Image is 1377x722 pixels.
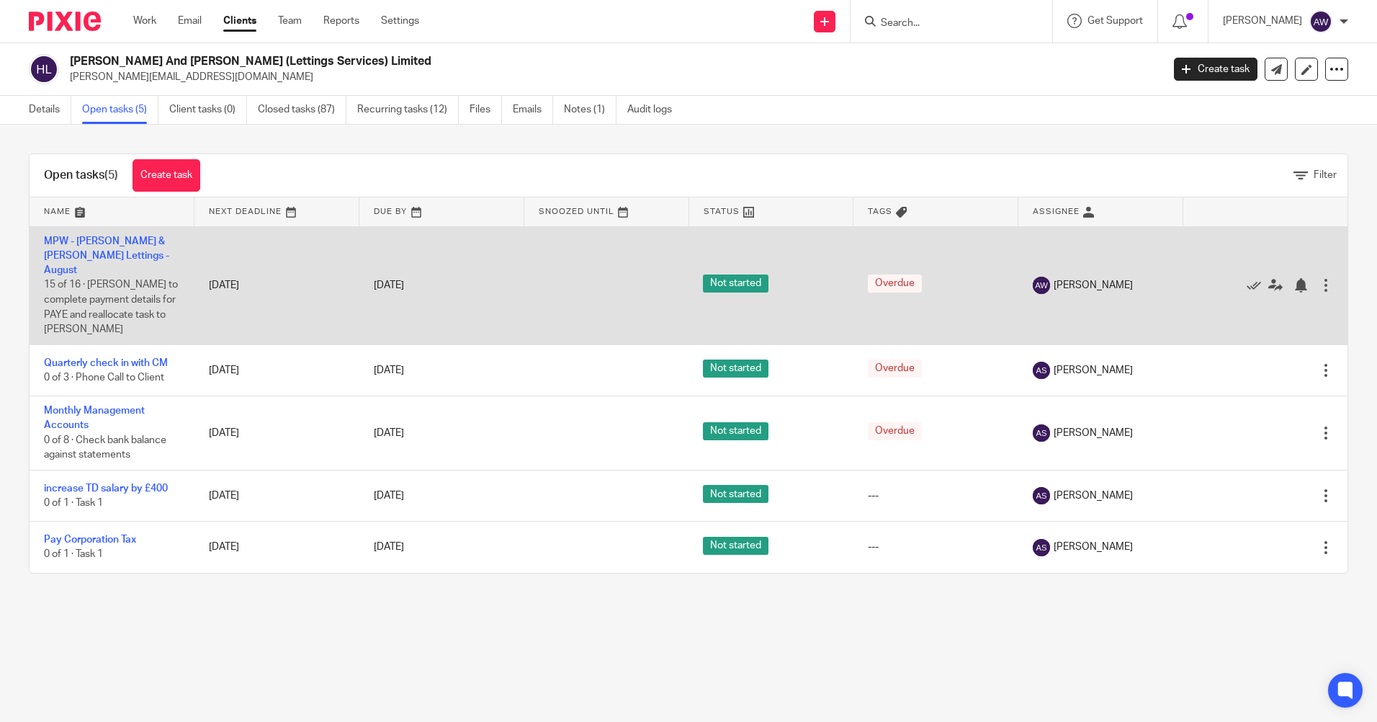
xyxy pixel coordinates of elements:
[194,226,359,344] td: [DATE]
[868,489,1004,503] div: ---
[564,96,616,124] a: Notes (1)
[133,159,200,192] a: Create task
[868,208,892,215] span: Tags
[194,396,359,471] td: [DATE]
[29,54,59,84] img: svg%3E
[44,280,178,335] span: 15 of 16 · [PERSON_NAME] to complete payment details for PAYE and reallocate task to [PERSON_NAME]
[1174,58,1257,81] a: Create task
[44,236,169,276] a: MPW - [PERSON_NAME] & [PERSON_NAME] Lettings - August
[104,169,118,181] span: (5)
[470,96,502,124] a: Files
[44,483,168,494] a: increase TD salary by £400
[1314,170,1337,180] span: Filter
[539,208,614,215] span: Snoozed Until
[1033,487,1050,504] img: svg%3E
[194,522,359,573] td: [DATE]
[374,280,404,290] span: [DATE]
[703,422,768,440] span: Not started
[169,96,247,124] a: Client tasks (0)
[374,428,404,438] span: [DATE]
[704,208,740,215] span: Status
[627,96,683,124] a: Audit logs
[374,491,404,501] span: [DATE]
[44,358,168,368] a: Quarterly check in with CM
[44,535,136,545] a: Pay Corporation Tax
[44,168,118,183] h1: Open tasks
[323,14,359,28] a: Reports
[44,406,145,430] a: Monthly Management Accounts
[868,422,922,440] span: Overdue
[1054,363,1133,378] span: [PERSON_NAME]
[194,344,359,396] td: [DATE]
[868,275,922,293] span: Overdue
[1033,277,1050,294] img: svg%3E
[703,537,768,555] span: Not started
[44,498,103,508] span: 0 of 1 · Task 1
[29,12,101,31] img: Pixie
[1309,10,1332,33] img: svg%3E
[1054,489,1133,503] span: [PERSON_NAME]
[1087,16,1143,26] span: Get Support
[879,17,1009,30] input: Search
[1054,278,1133,293] span: [PERSON_NAME]
[1054,540,1133,554] span: [PERSON_NAME]
[374,543,404,553] span: [DATE]
[70,70,1152,84] p: [PERSON_NAME][EMAIL_ADDRESS][DOMAIN_NAME]
[82,96,158,124] a: Open tasks (5)
[194,470,359,521] td: [DATE]
[278,14,302,28] a: Team
[1033,362,1050,379] img: svg%3E
[357,96,459,124] a: Recurring tasks (12)
[374,365,404,375] span: [DATE]
[70,54,936,69] h2: [PERSON_NAME] And [PERSON_NAME] (Lettings Services) Limited
[133,14,156,28] a: Work
[44,373,164,383] span: 0 of 3 · Phone Call to Client
[258,96,346,124] a: Closed tasks (87)
[513,96,553,124] a: Emails
[703,485,768,503] span: Not started
[868,540,1004,554] div: ---
[703,360,768,378] span: Not started
[1033,424,1050,442] img: svg%3E
[29,96,71,124] a: Details
[178,14,202,28] a: Email
[1054,426,1133,440] span: [PERSON_NAME]
[44,435,166,460] span: 0 of 8 · Check bank balance against statements
[868,360,922,378] span: Overdue
[44,550,103,560] span: 0 of 1 · Task 1
[1033,539,1050,556] img: svg%3E
[703,275,768,293] span: Not started
[1247,278,1268,293] a: Mark as done
[1223,14,1302,28] p: [PERSON_NAME]
[223,14,256,28] a: Clients
[381,14,419,28] a: Settings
